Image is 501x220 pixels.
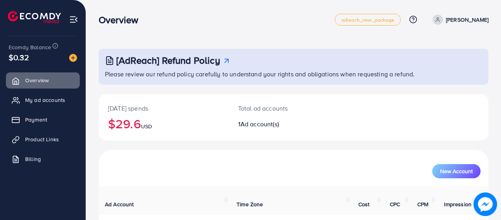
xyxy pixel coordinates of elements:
a: Billing [6,151,80,167]
a: Overview [6,72,80,88]
span: CPC [390,200,400,208]
h3: [AdReach] Refund Policy [116,55,220,66]
button: New Account [432,164,481,178]
img: image [69,54,77,62]
span: Time Zone [237,200,263,208]
span: Product Links [25,135,59,143]
span: New Account [440,168,473,174]
span: USD [141,122,152,130]
span: CPM [417,200,428,208]
p: Total ad accounts [238,104,317,113]
a: [PERSON_NAME] [429,15,488,25]
span: Overview [25,76,49,84]
p: Please review our refund policy carefully to understand your rights and obligations when requesti... [105,69,484,79]
a: My ad accounts [6,92,80,108]
h3: Overview [99,14,145,26]
img: logo [8,11,61,23]
span: adreach_new_package [341,17,394,22]
h2: $29.6 [108,116,219,131]
span: Cost [358,200,370,208]
span: Impression [444,200,472,208]
p: [DATE] spends [108,104,219,113]
span: $0.32 [9,52,29,63]
span: Ad account(s) [240,120,279,128]
span: My ad accounts [25,96,65,104]
a: adreach_new_package [335,14,401,26]
span: Ad Account [105,200,134,208]
span: Ecomdy Balance [9,43,51,51]
span: Payment [25,116,47,124]
a: Product Links [6,131,80,147]
img: image [473,192,497,216]
span: Billing [25,155,41,163]
h2: 1 [238,120,317,128]
p: [PERSON_NAME] [446,15,488,24]
a: Payment [6,112,80,128]
img: menu [69,15,78,24]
